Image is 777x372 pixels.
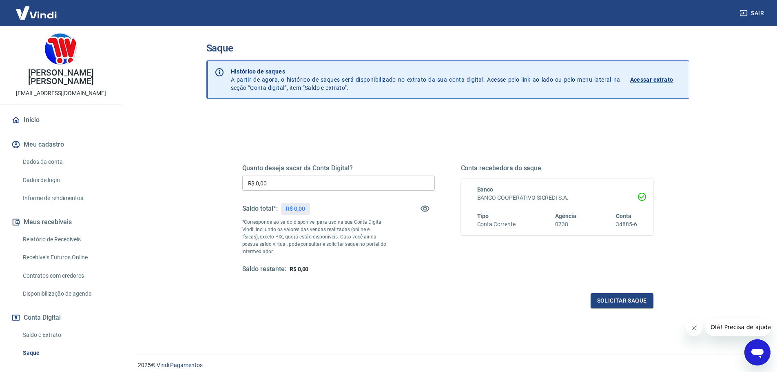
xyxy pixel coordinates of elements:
[461,164,653,172] h5: Conta recebedora do saque
[20,190,112,207] a: Informe de rendimentos
[157,362,203,368] a: Vindi Pagamentos
[630,67,682,92] a: Acessar extrato
[738,6,767,21] button: Sair
[242,205,278,213] h5: Saldo total*:
[477,220,516,229] h6: Conta Corrente
[206,42,689,54] h3: Saque
[20,231,112,248] a: Relatório de Recebíveis
[555,213,576,219] span: Agência
[242,164,435,172] h5: Quanto deseja sacar da Conta Digital?
[290,266,309,272] span: R$ 0,00
[20,267,112,284] a: Contratos com credores
[616,213,631,219] span: Conta
[242,218,387,255] p: *Corresponde ao saldo disponível para uso na sua Conta Digital Vindi. Incluindo os valores das ve...
[10,136,112,154] button: Meu cadastro
[477,186,494,193] span: Banco
[231,67,620,76] p: Histórico de saques
[20,249,112,266] a: Recebíveis Futuros Online
[630,76,673,84] p: Acessar extrato
[20,154,112,170] a: Dados da conta
[45,33,77,65] img: a42af0af-0378-4da2-ad59-93ba51a2aaf3.jpeg
[706,318,770,336] iframe: Mensagem da empresa
[5,6,69,12] span: Olá! Precisa de ajuda?
[20,327,112,343] a: Saldo e Extrato
[16,89,106,98] p: [EMAIL_ADDRESS][DOMAIN_NAME]
[10,309,112,327] button: Conta Digital
[286,205,305,213] p: R$ 0,00
[616,220,637,229] h6: 34885-6
[10,0,63,25] img: Vindi
[10,111,112,129] a: Início
[20,172,112,189] a: Dados de login
[555,220,576,229] h6: 0738
[744,339,770,365] iframe: Botão para abrir a janela de mensagens
[10,213,112,231] button: Meus recebíveis
[138,361,757,370] p: 2025 ©
[477,194,637,202] h6: BANCO COOPERATIVO SICREDI S.A.
[242,265,286,274] h5: Saldo restante:
[477,213,489,219] span: Tipo
[686,320,702,336] iframe: Fechar mensagem
[591,293,653,308] button: Solicitar saque
[20,345,112,361] a: Saque
[20,285,112,302] a: Disponibilização de agenda
[231,67,620,92] p: A partir de agora, o histórico de saques será disponibilizado no extrato da sua conta digital. Ac...
[7,69,115,86] p: [PERSON_NAME] [PERSON_NAME]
